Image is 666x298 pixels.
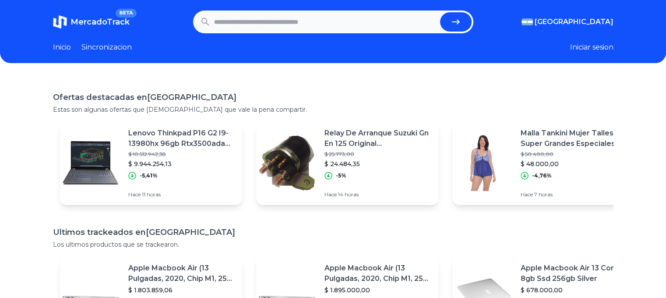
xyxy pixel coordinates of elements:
img: Featured image [256,132,317,194]
p: Relay De Arranque Suzuki Gn En 125 Original [PHONE_NUMBER] [324,128,431,149]
p: Los ultimos productos que se trackearon. [53,240,613,249]
p: -4,76% [532,172,552,179]
span: MercadoTrack [70,17,130,27]
p: $ 678.000,00 [521,286,627,294]
p: Apple Macbook Air 13 Core I5 8gb Ssd 256gb Silver [521,263,627,284]
p: $ 1.895.000,00 [324,286,431,294]
p: $ 9.944.254,13 [128,160,235,168]
a: Featured imageRelay De Arranque Suzuki Gn En 125 Original [PHONE_NUMBER]$ 25.773,00$ 24.484,35-5%... [256,121,438,205]
img: Argentina [522,18,533,25]
span: [GEOGRAPHIC_DATA] [535,17,613,27]
p: -5,41% [140,172,158,179]
p: Hace 14 horas [324,191,431,198]
a: Inicio [53,42,71,53]
p: Malla Tankini Mujer Talles Super Grandes Especiales Art 240 [521,128,627,149]
p: $ 24.484,35 [324,160,431,168]
p: Lenovo Thinkpad P16 G2 I9-13980hx 96gb Rtx3500ada 2tbssd [128,128,235,149]
img: MercadoTrack [53,15,67,29]
p: $ 48.000,00 [521,160,627,168]
p: $ 1.803.859,06 [128,286,235,294]
img: Featured image [60,132,121,194]
h1: Ultimos trackeados en [GEOGRAPHIC_DATA] [53,226,613,238]
button: [GEOGRAPHIC_DATA] [522,17,613,27]
p: Hace 7 horas [521,191,627,198]
p: Hace 11 horas [128,191,235,198]
a: MercadoTrackBETA [53,15,130,29]
span: BETA [116,9,136,18]
p: Apple Macbook Air (13 Pulgadas, 2020, Chip M1, 256 Gb De Ssd, 8 Gb De Ram) - Plata [128,263,235,284]
a: Featured imageMalla Tankini Mujer Talles Super Grandes Especiales Art 240$ 50.400,00$ 48.000,00-4... [452,121,634,205]
a: Sincronizacion [81,42,132,53]
p: Estas son algunas ofertas que [DEMOGRAPHIC_DATA] que vale la pena compartir. [53,105,613,114]
p: $ 10.512.942,38 [128,151,235,158]
h1: Ofertas destacadas en [GEOGRAPHIC_DATA] [53,91,613,103]
p: $ 25.773,00 [324,151,431,158]
button: Iniciar sesion [570,42,613,53]
p: -5% [336,172,346,179]
p: $ 50.400,00 [521,151,627,158]
p: Apple Macbook Air (13 Pulgadas, 2020, Chip M1, 256 Gb De Ssd, 8 Gb De Ram) - Plata [324,263,431,284]
img: Featured image [452,132,514,194]
a: Featured imageLenovo Thinkpad P16 G2 I9-13980hx 96gb Rtx3500ada 2tbssd$ 10.512.942,38$ 9.944.254,... [60,121,242,205]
